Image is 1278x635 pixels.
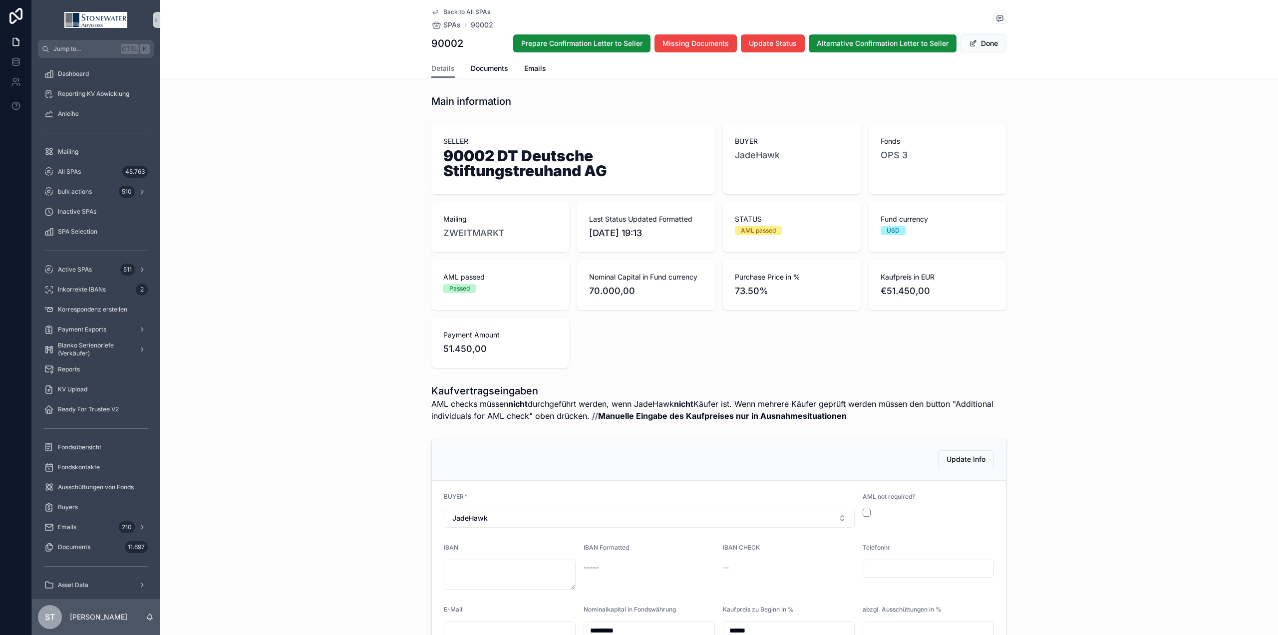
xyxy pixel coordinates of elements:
div: Passed [449,284,470,293]
span: Missing Documents [662,38,729,48]
strong: Manuelle Eingabe des Kaufpreises nur in Ausnahmesituationen [598,411,847,421]
a: JadeHawk [735,148,780,162]
span: JadeHawk [452,513,488,523]
a: OPS 3 [881,148,908,162]
div: 2 [136,284,148,296]
span: Payment Exports [58,325,106,333]
span: BUYER [444,493,464,500]
span: 73.50% [735,284,849,298]
span: Ctrl [121,44,139,54]
strong: nicht [508,399,528,409]
span: Buyers [58,503,78,511]
button: Alternative Confirmation Letter to Seller [809,34,957,52]
button: Update Status [741,34,805,52]
a: Details [431,59,455,78]
span: Kaufpreis in EUR [881,272,994,282]
a: Active SPAs511 [38,261,154,279]
a: Buyers [38,498,154,516]
a: KV Upload [38,380,154,398]
span: ----- [584,563,715,573]
a: Dashboard [38,65,154,83]
span: Nominalkapital in Fondswährung [584,606,676,613]
span: Documents [471,63,508,73]
span: SPA Selection [58,228,97,236]
img: App logo [64,12,127,28]
span: IBAN Formatted [584,544,629,551]
div: 510 [119,186,135,198]
button: Update Info [938,450,994,468]
button: Missing Documents [654,34,737,52]
h1: Kaufvertragseingaben [431,384,1006,398]
a: Inactive SPAs [38,203,154,221]
span: Blanko Serienbriefe (Verkäufer) [58,341,131,357]
span: Mailing [443,214,557,224]
span: Dashboard [58,70,89,78]
h1: 90002 [431,36,463,50]
span: Prepare Confirmation Letter to Seller [521,38,642,48]
button: Select Button [444,509,855,528]
div: scrollable content [32,58,160,599]
div: 45.763 [122,166,148,178]
span: AML checks müssen durchgeführt werden, wenn JadeHawk Käufer ist. Wenn mehrere Käufer geprüft werd... [431,398,1006,422]
strong: nicht [674,399,693,409]
span: Mailing [58,148,78,156]
h1: 90002 DT Deutsche Stiftungstreuhand AG [443,148,703,182]
span: Reporting KV Abwicklung [58,90,129,98]
span: Active SPAs [58,266,92,274]
span: Korrespondenz erstellen [58,306,127,314]
span: Reports [58,365,80,373]
a: ZWEITMARKT [443,226,505,240]
span: Emails [58,523,76,531]
span: Details [431,63,455,73]
a: Fondskontakte [38,458,154,476]
a: Inkorrekte IBANs2 [38,281,154,299]
span: Back to All SPAs [443,8,490,16]
a: Anleihe [38,105,154,123]
a: Reporting KV Abwicklung [38,85,154,103]
span: Jump to... [53,45,117,53]
span: Asset Data [58,581,88,589]
span: SPAs [443,20,461,30]
span: ST [45,611,55,623]
a: SPAs [431,20,461,30]
span: Ausschüttungen von Fonds [58,483,134,491]
a: Korrespondenz erstellen [38,301,154,318]
h1: Main information [431,94,511,108]
a: Reports [38,360,154,378]
a: Blanko Serienbriefe (Verkäufer) [38,340,154,358]
span: Fonds [881,136,994,146]
button: Jump to...CtrlK [38,40,154,58]
span: BUYER [735,136,849,146]
a: Ready For Trustee V2 [38,400,154,418]
div: AML passed [741,226,776,235]
a: All SPAs45.763 [38,163,154,181]
span: Telefonnr [863,544,890,551]
span: Fund currency [881,214,994,224]
div: 11.697 [125,541,148,553]
div: USD [887,226,900,235]
span: Documents [58,543,90,551]
span: [DATE] 19:13 [589,226,703,240]
a: Asset Data [38,576,154,594]
span: Kaufpreis zu Beginn in % [723,606,794,613]
a: Back to All SPAs [431,8,490,16]
span: KV Upload [58,385,87,393]
span: Nominal Capital in Fund currency [589,272,703,282]
span: 51.450,00 [443,342,557,356]
div: 210 [119,521,135,533]
span: Last Status Updated Formatted [589,214,703,224]
span: K [141,45,149,53]
span: Anleihe [58,110,79,118]
span: Purchase Price in % [735,272,849,282]
span: All SPAs [58,168,81,176]
span: Update Info [947,454,985,464]
span: Alternative Confirmation Letter to Seller [817,38,949,48]
span: Fondsübersicht [58,443,101,451]
a: bulk actions510 [38,183,154,201]
span: AML not required? [863,493,915,500]
button: Done [960,34,1006,52]
span: €51.450,00 [881,284,994,298]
